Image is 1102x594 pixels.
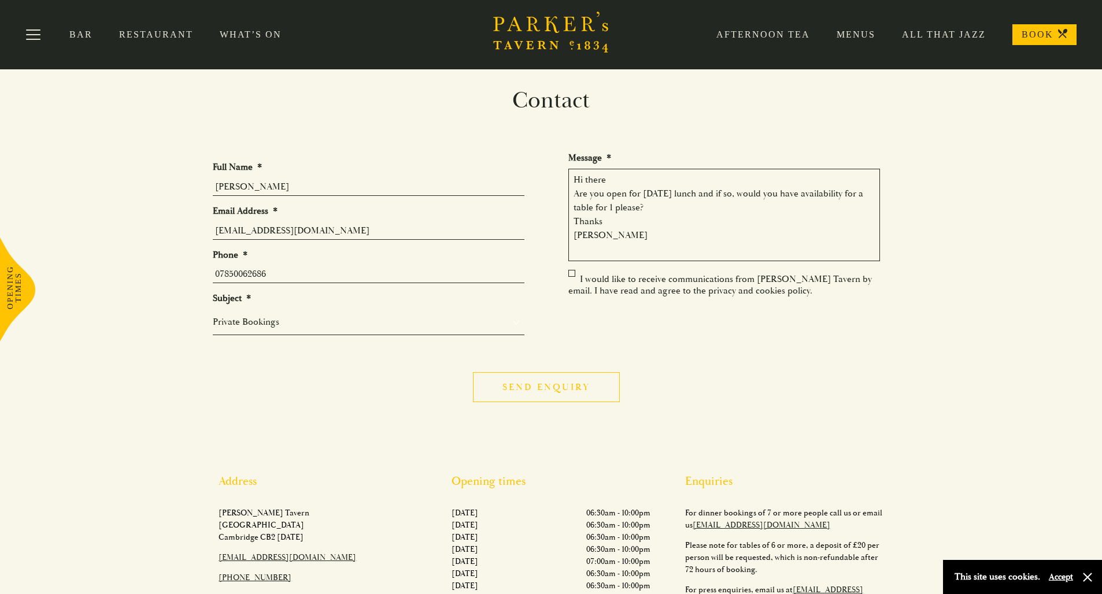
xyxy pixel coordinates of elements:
p: [DATE] [452,531,478,543]
label: Full Name [213,161,262,173]
p: [DATE] [452,519,478,531]
a: [EMAIL_ADDRESS][DOMAIN_NAME] [219,552,356,562]
label: Message [568,152,611,164]
button: Close and accept [1082,571,1093,583]
p: 06:30am - 10:00pm [586,519,650,531]
label: Phone [213,249,247,261]
input: Send enquiry [473,372,620,402]
p: This site uses cookies. [955,569,1040,585]
h2: Address [219,474,417,488]
p: For dinner bookings of 7 or more people call us or email us [685,507,883,531]
p: [DATE] [452,555,478,567]
a: [PHONE_NUMBER] [219,573,291,582]
label: Subject [213,292,251,305]
p: 06:30am - 10:00pm [586,580,650,592]
a: [EMAIL_ADDRESS][DOMAIN_NAME] [693,520,830,530]
p: 06:30am - 10:00pm [586,543,650,555]
label: I would like to receive communications from [PERSON_NAME] Tavern by email. I have read and agree ... [568,273,872,296]
h2: Enquiries [685,474,883,488]
p: [DATE] [452,507,478,519]
p: [DATE] [452,580,478,592]
p: [DATE] [452,543,478,555]
h1: Contact [204,87,898,114]
p: [PERSON_NAME] Tavern [GEOGRAPHIC_DATA] Cambridge CB2 [DATE]​ [219,507,417,543]
h2: Opening times [452,474,650,488]
p: 06:30am - 10:00pm [586,567,650,580]
p: 07:00am - 10:00pm [586,555,650,567]
button: Accept [1049,571,1073,582]
iframe: reCAPTCHA [568,306,744,351]
p: 06:30am - 10:00pm [586,531,650,543]
p: 06:30am - 10:00pm [586,507,650,519]
label: Email Address [213,205,278,217]
p: [DATE] [452,567,478,580]
p: Please note for tables of 6 or more, a deposit of £20 per person will be requested, which is non-... [685,539,883,576]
